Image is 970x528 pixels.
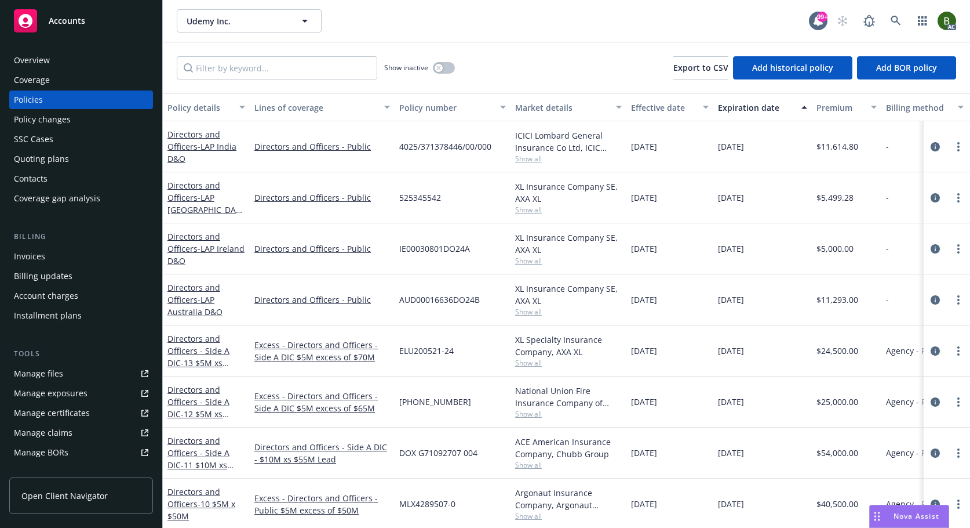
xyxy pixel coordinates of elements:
a: Policies [9,91,153,109]
span: [DATE] [718,447,744,459]
button: Policy details [163,93,250,121]
a: more [951,293,965,307]
button: Add historical policy [733,56,852,79]
span: - 13 $5M xs $70M Excess Side A DIC [167,357,243,393]
a: circleInformation [928,140,942,154]
div: Manage certificates [14,404,90,422]
span: [DATE] [718,294,744,306]
a: circleInformation [928,242,942,256]
button: Add BOR policy [857,56,956,79]
div: Premium [816,102,864,114]
div: Overview [14,51,50,70]
a: circleInformation [928,344,942,358]
a: Switch app [911,9,934,32]
button: Export to CSV [673,56,728,79]
span: Export to CSV [673,62,728,73]
a: Excess - Directors and Officers - Side A DIC $5M excess of $65M [254,390,390,414]
span: - [886,140,889,153]
span: Accounts [49,16,85,26]
button: Billing method [881,93,968,121]
a: Summary of insurance [9,463,153,482]
span: IE00030801DO24A [399,243,470,255]
img: photo [938,12,956,30]
span: Nova Assist [894,511,939,521]
div: Coverage gap analysis [14,189,100,208]
a: Quoting plans [9,150,153,168]
a: Directors and Officers [167,180,240,227]
div: Policy details [167,102,232,114]
a: Manage certificates [9,404,153,422]
div: Coverage [14,71,50,89]
a: Coverage gap analysis [9,189,153,208]
a: Directors and Officers [167,129,236,164]
div: Manage files [14,364,63,383]
span: $11,614.80 [816,140,858,153]
a: Invoices [9,247,153,266]
div: Summary of insurance [14,463,102,482]
span: Show all [515,409,622,419]
button: Effective date [626,93,713,121]
span: - LAP India D&O [167,141,236,164]
a: circleInformation [928,293,942,307]
div: Manage exposures [14,384,87,403]
a: SSC Cases [9,130,153,149]
a: more [951,191,965,205]
a: more [951,395,965,409]
div: Invoices [14,247,45,266]
a: more [951,242,965,256]
span: Show all [515,460,622,470]
span: Show all [515,154,622,164]
a: Account charges [9,287,153,305]
span: Agency - Pay in full [886,447,960,459]
div: Billing updates [14,267,72,285]
span: MLX4289507-0 [399,498,455,510]
span: [DATE] [718,345,744,357]
button: Udemy Inc. [177,9,322,32]
div: Drag to move [870,505,884,527]
div: Market details [515,102,609,114]
button: Market details [510,93,626,121]
a: Directors and Officers - Side A DIC - $10M xs $55M Lead [254,441,390,465]
button: Lines of coverage [250,93,395,121]
span: 4025/371378446/00/000 [399,140,491,153]
div: 99+ [817,9,827,20]
span: - 10 $5M x $50M [167,498,235,522]
a: more [951,344,965,358]
span: [PHONE_NUMBER] [399,396,471,408]
span: $5,000.00 [816,243,854,255]
span: Agency - Pay in full [886,498,960,510]
span: 525345542 [399,191,441,204]
span: $24,500.00 [816,345,858,357]
a: Search [884,9,907,32]
span: Add historical policy [752,62,833,73]
a: Directors and Officers - Side A DIC [167,333,243,393]
div: Installment plans [14,306,82,325]
span: Udemy Inc. [187,15,287,27]
span: Show all [515,511,622,521]
div: XL Insurance Company SE, AXA XL [515,232,622,256]
a: Directors and Officers [167,486,235,522]
span: Show all [515,358,622,368]
span: [DATE] [718,140,744,153]
button: Premium [812,93,881,121]
div: ACE American Insurance Company, Chubb Group [515,436,622,460]
a: Installment plans [9,306,153,325]
a: Manage BORs [9,443,153,462]
div: XL Insurance Company SE, AXA XL [515,180,622,205]
button: Nova Assist [869,505,949,528]
a: circleInformation [928,446,942,460]
span: $40,500.00 [816,498,858,510]
a: more [951,140,965,154]
span: [DATE] [631,447,657,459]
a: more [951,497,965,511]
div: Argonaut Insurance Company, Argonaut Insurance Company (Argo) [515,487,622,511]
a: Directors and Officers - Side A DIC [167,384,243,432]
span: - 12 $5M xs $65M Excess Side A [167,408,243,432]
span: - LAP Ireland D&O [167,243,245,266]
a: Report a Bug [858,9,881,32]
span: [DATE] [631,498,657,510]
span: Add BOR policy [876,62,937,73]
span: Show all [515,307,622,317]
a: Contacts [9,169,153,188]
a: Directors and Officers [167,231,245,266]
